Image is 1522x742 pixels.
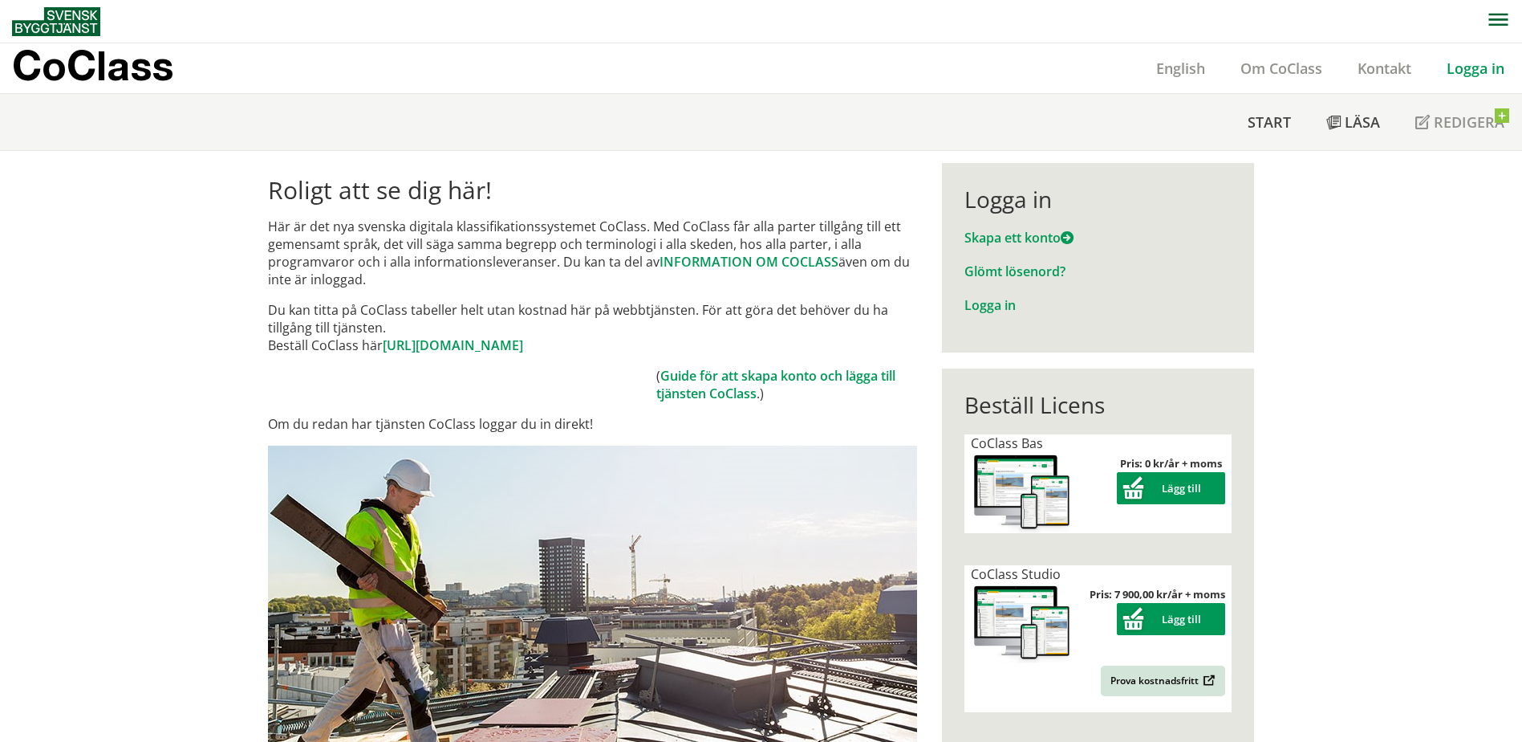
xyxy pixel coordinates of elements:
[964,391,1232,418] div: Beställ Licens
[964,263,1065,280] a: Glömt lösenord?
[12,56,173,75] p: CoClass
[1117,472,1225,504] button: Lägg till
[1117,481,1225,495] a: Lägg till
[1248,112,1291,132] span: Start
[1117,603,1225,635] button: Lägg till
[1230,94,1309,150] a: Start
[1340,59,1429,78] a: Kontakt
[1429,59,1522,78] a: Logga in
[656,367,917,402] td: ( .)
[971,565,1061,583] span: CoClass Studio
[971,583,1074,664] img: coclass-license.jpg
[12,43,208,93] a: CoClass
[1200,675,1216,687] img: Outbound.png
[12,7,100,36] img: Svensk Byggtjänst
[1345,112,1380,132] span: Läsa
[964,296,1016,314] a: Logga in
[964,185,1232,213] div: Logga in
[971,434,1043,452] span: CoClass Bas
[268,218,917,288] p: Här är det nya svenska digitala klassifikationssystemet CoClass. Med CoClass får alla parter till...
[1138,59,1223,78] a: English
[268,415,917,433] p: Om du redan har tjänsten CoClass loggar du in direkt!
[383,336,523,354] a: [URL][DOMAIN_NAME]
[1309,94,1398,150] a: Läsa
[964,229,1074,247] a: Skapa ett konto
[971,452,1074,533] img: coclass-license.jpg
[656,367,895,402] a: Guide för att skapa konto och lägga till tjänsten CoClass
[1101,666,1225,696] a: Prova kostnadsfritt
[268,301,917,354] p: Du kan titta på CoClass tabeller helt utan kostnad här på webbtjänsten. För att göra det behöver ...
[1223,59,1340,78] a: Om CoClass
[660,253,838,271] a: INFORMATION OM COCLASS
[1090,587,1225,601] strong: Pris: 7 900,00 kr/år + moms
[1117,612,1225,626] a: Lägg till
[268,176,917,205] h1: Roligt att se dig här!
[1120,456,1222,471] strong: Pris: 0 kr/år + moms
